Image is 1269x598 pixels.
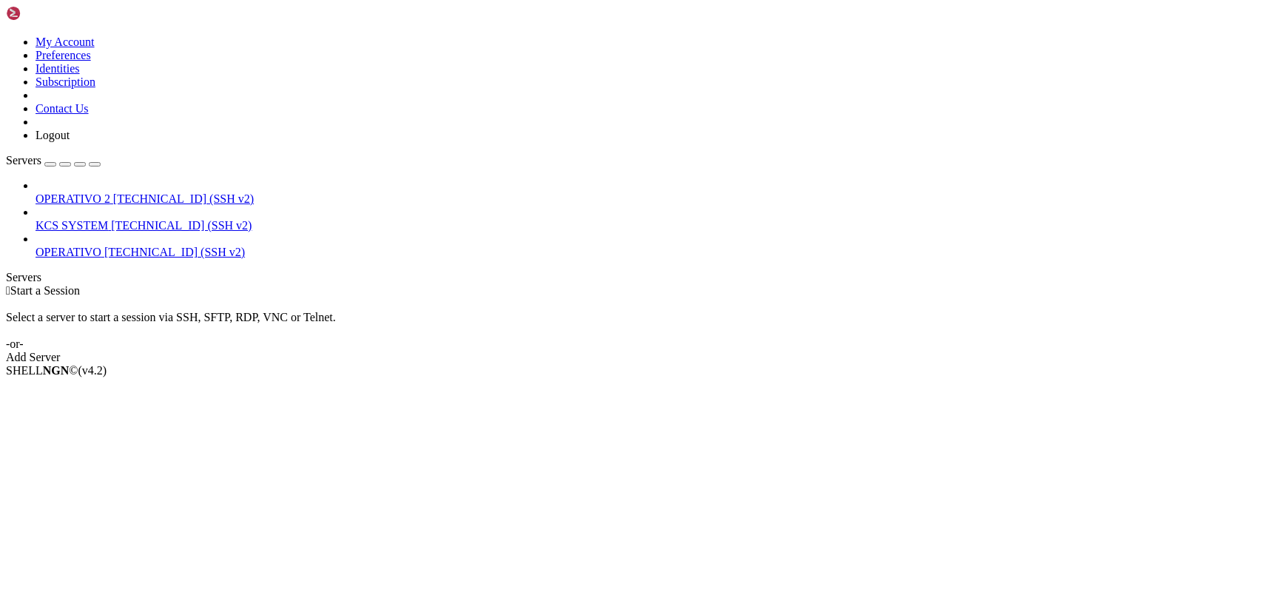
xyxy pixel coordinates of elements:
span: 4.2.0 [78,364,107,377]
div: Select a server to start a session via SSH, SFTP, RDP, VNC or Telnet. -or- [6,298,1263,351]
li: OPERATIVO [TECHNICAL_ID] (SSH v2) [36,232,1263,259]
span:  [6,284,10,297]
span: [TECHNICAL_ID] (SSH v2) [104,246,245,258]
img: Shellngn [6,6,91,21]
span: [TECHNICAL_ID] (SSH v2) [113,192,254,205]
span: Start a Session [10,284,80,297]
div: Servers [6,271,1263,284]
a: Preferences [36,49,91,61]
span: OPERATIVO 2 [36,192,110,205]
a: Subscription [36,75,95,88]
span: OPERATIVO [36,246,101,258]
a: KCS SYSTEM [TECHNICAL_ID] (SSH v2) [36,219,1263,232]
div: Add Server [6,351,1263,364]
a: Contact Us [36,102,89,115]
li: KCS SYSTEM [TECHNICAL_ID] (SSH v2) [36,206,1263,232]
span: SHELL © [6,364,107,377]
li: OPERATIVO 2 [TECHNICAL_ID] (SSH v2) [36,179,1263,206]
a: My Account [36,36,95,48]
a: OPERATIVO 2 [TECHNICAL_ID] (SSH v2) [36,192,1263,206]
b: NGN [43,364,70,377]
span: [TECHNICAL_ID] (SSH v2) [111,219,252,232]
span: KCS SYSTEM [36,219,108,232]
a: Identities [36,62,80,75]
a: Logout [36,129,70,141]
a: OPERATIVO [TECHNICAL_ID] (SSH v2) [36,246,1263,259]
span: Servers [6,154,41,167]
a: Servers [6,154,101,167]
